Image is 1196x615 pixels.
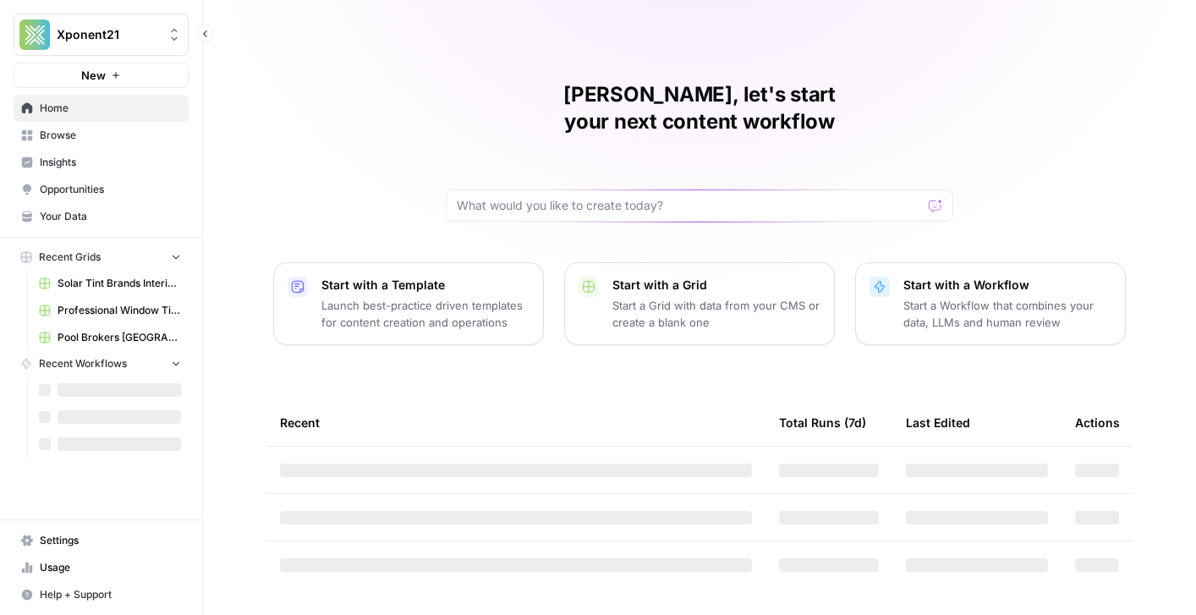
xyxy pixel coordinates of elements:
[446,81,953,135] h1: [PERSON_NAME], let's start your next content workflow
[14,14,189,56] button: Workspace: Xponent21
[81,67,106,84] span: New
[14,527,189,554] a: Settings
[321,297,529,331] p: Launch best-practice driven templates for content creation and operations
[14,581,189,608] button: Help + Support
[31,270,189,297] a: Solar Tint Brands Interior Page Content
[612,277,820,294] p: Start with a Grid
[40,587,181,602] span: Help + Support
[903,297,1111,331] p: Start a Workflow that combines your data, LLMs and human review
[40,101,181,116] span: Home
[564,262,835,345] button: Start with a GridStart a Grid with data from your CMS or create a blank one
[58,276,181,291] span: Solar Tint Brands Interior Page Content
[40,155,181,170] span: Insights
[321,277,529,294] p: Start with a Template
[40,182,181,197] span: Opportunities
[14,554,189,581] a: Usage
[855,262,1126,345] button: Start with a WorkflowStart a Workflow that combines your data, LLMs and human review
[457,197,922,214] input: What would you like to create today?
[40,128,181,143] span: Browse
[40,560,181,575] span: Usage
[14,95,189,122] a: Home
[58,330,181,345] span: Pool Brokers [GEOGRAPHIC_DATA]
[14,149,189,176] a: Insights
[273,262,544,345] button: Start with a TemplateLaunch best-practice driven templates for content creation and operations
[280,399,752,446] div: Recent
[39,356,127,371] span: Recent Workflows
[40,533,181,548] span: Settings
[903,277,1111,294] p: Start with a Workflow
[31,297,189,324] a: Professional Window Tinting
[14,176,189,203] a: Opportunities
[31,324,189,351] a: Pool Brokers [GEOGRAPHIC_DATA]
[14,122,189,149] a: Browse
[1075,399,1120,446] div: Actions
[906,399,970,446] div: Last Edited
[57,26,159,43] span: Xponent21
[14,244,189,270] button: Recent Grids
[14,203,189,230] a: Your Data
[58,303,181,318] span: Professional Window Tinting
[40,209,181,224] span: Your Data
[14,63,189,88] button: New
[14,351,189,376] button: Recent Workflows
[19,19,50,50] img: Xponent21 Logo
[779,399,866,446] div: Total Runs (7d)
[39,250,101,265] span: Recent Grids
[612,297,820,331] p: Start a Grid with data from your CMS or create a blank one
